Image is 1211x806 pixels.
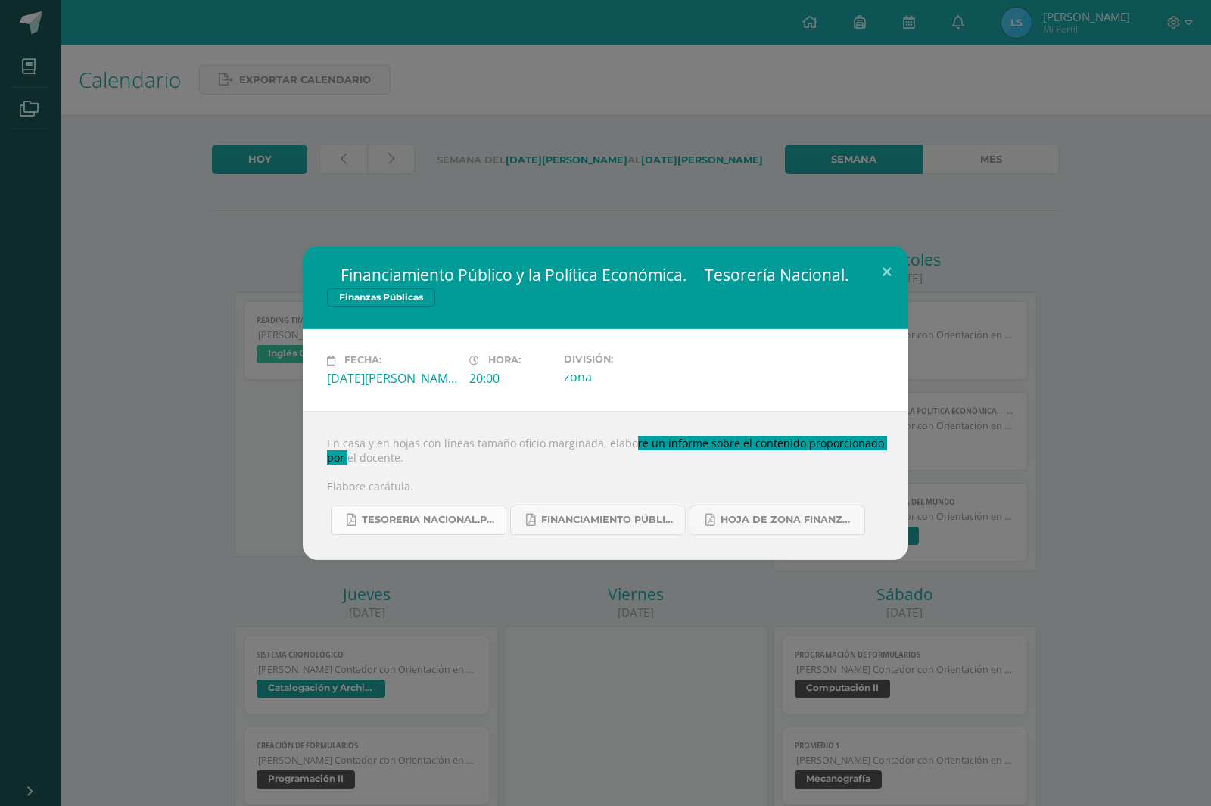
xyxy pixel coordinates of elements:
[564,353,694,365] label: División:
[344,355,381,366] span: Fecha:
[331,506,506,535] a: TESORERIA NACIONAL.pdf
[303,411,908,560] div: En casa y en hojas con líneas tamaño oficio marginada, elabore un informe sobre el contenido prop...
[690,506,865,535] a: Hoja de zona Finanzas Públicas.pdf
[488,355,521,366] span: Hora:
[541,514,677,526] span: FINANCIAMIENTO PÚBLICO Y POLÍTICA ECONÓMICA.pdf
[362,514,498,526] span: TESORERIA NACIONAL.pdf
[865,246,908,297] button: Close (Esc)
[327,264,884,285] h2:  Financiamiento Público y la Política Económica.  Tesorería Nacional.
[327,288,435,307] span: Finanzas Públicas
[510,506,686,535] a: FINANCIAMIENTO PÚBLICO Y POLÍTICA ECONÓMICA.pdf
[564,369,694,385] div: zona
[469,370,552,387] div: 20:00
[721,514,857,526] span: Hoja de zona Finanzas Públicas.pdf
[327,370,457,387] div: [DATE][PERSON_NAME]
